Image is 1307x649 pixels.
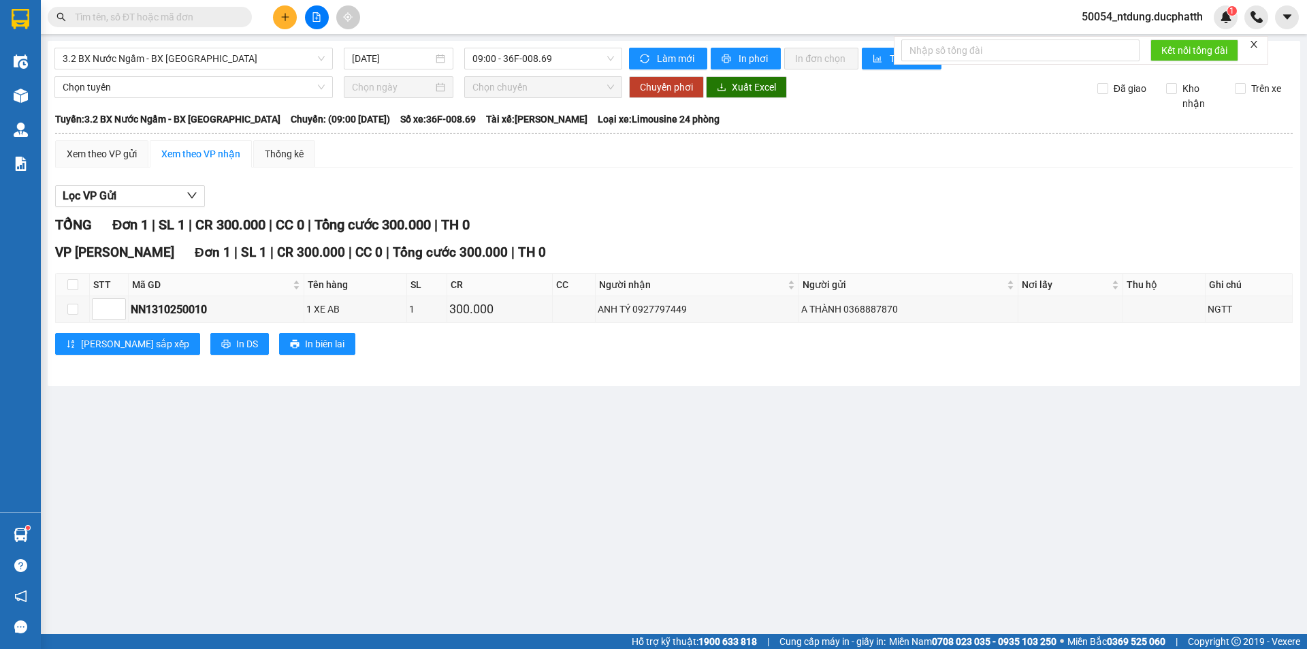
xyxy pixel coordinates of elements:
span: | [386,244,389,260]
span: 50054_ntdung.ducphatth [1071,8,1214,25]
span: Tổng cước 300.000 [314,217,431,233]
span: | [270,244,274,260]
span: printer [221,339,231,350]
span: | [1176,634,1178,649]
span: CR 300.000 [195,217,265,233]
th: Ghi chú [1206,274,1293,296]
span: | [511,244,515,260]
span: copyright [1231,637,1241,646]
span: CR 300.000 [277,244,345,260]
strong: 0369 525 060 [1107,636,1165,647]
div: 1 XE AB [306,302,405,317]
span: | [269,217,272,233]
button: Chuyển phơi [629,76,704,98]
button: downloadXuất Excel [706,76,787,98]
span: plus [280,12,290,22]
b: Tuyến: 3.2 BX Nước Ngầm - BX [GEOGRAPHIC_DATA] [55,114,280,125]
span: CC 0 [276,217,304,233]
span: file-add [312,12,321,22]
th: CR [447,274,553,296]
span: Miền Bắc [1067,634,1165,649]
span: | [152,217,155,233]
strong: 0708 023 035 - 0935 103 250 [932,636,1056,647]
span: SL 1 [241,244,267,260]
td: NN1310250010 [129,296,304,323]
input: Chọn ngày [352,80,433,95]
span: Đơn 1 [112,217,148,233]
button: caret-down [1275,5,1299,29]
img: warehouse-icon [14,54,28,69]
span: Cung cấp máy in - giấy in: [779,634,886,649]
span: Trên xe [1246,81,1287,96]
span: sync [640,54,651,65]
div: ANH TÝ 0927797449 [598,302,796,317]
button: printerIn phơi [711,48,781,69]
span: SL 1 [159,217,185,233]
span: close [1249,39,1259,49]
span: VP [PERSON_NAME] [55,244,174,260]
span: [PERSON_NAME] sắp xếp [81,336,189,351]
span: | [234,244,238,260]
button: syncLàm mới [629,48,707,69]
button: bar-chartThống kê [862,48,941,69]
img: warehouse-icon [14,123,28,137]
span: Tổng cước 300.000 [393,244,508,260]
span: sort-ascending [66,339,76,350]
img: solution-icon [14,157,28,171]
img: icon-new-feature [1220,11,1232,23]
img: phone-icon [1250,11,1263,23]
div: NN1310250010 [131,301,302,318]
span: In phơi [739,51,770,66]
span: aim [343,12,353,22]
span: In DS [236,336,258,351]
sup: 1 [1227,6,1237,16]
span: message [14,620,27,633]
button: sort-ascending[PERSON_NAME] sắp xếp [55,333,200,355]
span: Làm mới [657,51,696,66]
span: | [434,217,438,233]
div: Thống kê [265,146,304,161]
span: Chọn chuyến [472,77,614,97]
span: Xuất Excel [732,80,776,95]
img: warehouse-icon [14,89,28,103]
div: Xem theo VP nhận [161,146,240,161]
span: Đã giao [1108,81,1152,96]
span: | [767,634,769,649]
span: printer [722,54,733,65]
span: question-circle [14,559,27,572]
span: Đơn 1 [195,244,231,260]
button: plus [273,5,297,29]
button: In đơn chọn [784,48,858,69]
th: SL [407,274,447,296]
span: Kho nhận [1177,81,1225,111]
button: Kết nối tổng đài [1150,39,1238,61]
span: Chuyến: (09:00 [DATE]) [291,112,390,127]
span: search [57,12,66,22]
input: 13/10/2025 [352,51,433,66]
div: Xem theo VP gửi [67,146,137,161]
span: | [189,217,192,233]
span: Chọn tuyến [63,77,325,97]
div: A THÀNH 0368887870 [801,302,1016,317]
span: TH 0 [441,217,470,233]
div: NGTT [1208,302,1290,317]
span: Kết nối tổng đài [1161,43,1227,58]
span: In biên lai [305,336,344,351]
span: Mã GD [132,277,290,292]
span: down [187,190,197,201]
img: logo-vxr [12,9,29,29]
span: bar-chart [873,54,884,65]
span: caret-down [1281,11,1293,23]
span: Người nhận [599,277,785,292]
span: Nơi lấy [1022,277,1109,292]
button: aim [336,5,360,29]
span: | [349,244,352,260]
input: Nhập số tổng đài [901,39,1140,61]
button: file-add [305,5,329,29]
button: printerIn biên lai [279,333,355,355]
img: warehouse-icon [14,528,28,542]
span: Lọc VP Gửi [63,187,116,204]
span: Số xe: 36F-008.69 [400,112,476,127]
span: Người gửi [803,277,1005,292]
strong: 1900 633 818 [698,636,757,647]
